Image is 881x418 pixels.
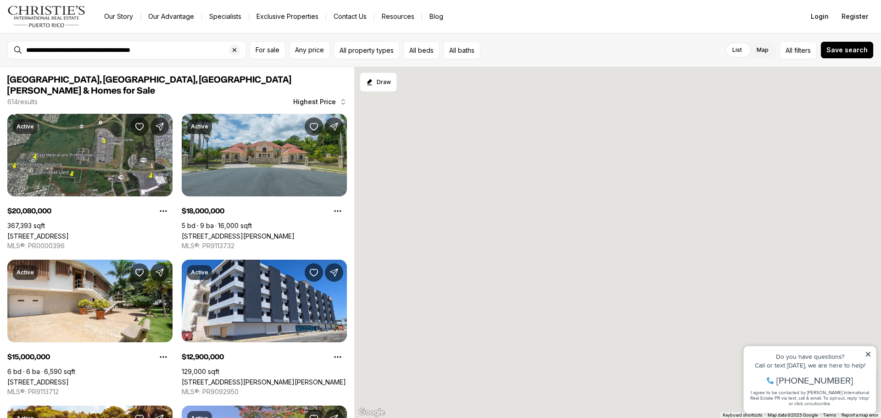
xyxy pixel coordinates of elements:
button: Share Property [325,263,343,282]
button: Register [836,7,874,26]
span: filters [794,45,811,55]
span: Login [811,13,829,20]
span: Save search [826,46,868,54]
button: Share Property [151,263,169,282]
a: Our Story [97,10,140,23]
button: Clear search input [229,41,245,59]
a: 602 BARBOSA AVE, SAN JUAN PR, 00926 [182,378,346,386]
button: Property options [329,202,347,220]
button: Allfilters [780,41,817,59]
button: Property options [154,348,173,366]
button: Login [805,7,834,26]
button: Save Property: 20 AMAPOLA ST [130,263,149,282]
a: Resources [374,10,422,23]
a: Blog [422,10,451,23]
button: Share Property [151,117,169,136]
button: Save Property: 602 BARBOSA AVE [305,263,323,282]
p: 614 results [7,98,38,106]
button: All property types [334,41,400,59]
button: All beds [403,41,440,59]
button: Save search [820,41,874,59]
span: [PHONE_NUMBER] [38,43,114,52]
a: 175 CALLE RUISEÑOR ST, SAN JUAN PR, 00926 [182,232,295,240]
button: Start drawing [360,72,397,92]
label: List [725,42,749,58]
span: For sale [256,46,279,54]
button: Property options [329,348,347,366]
button: Save Property: 66 ROAD 66 & ROAD 3 [130,117,149,136]
img: logo [7,6,86,28]
button: All baths [443,41,480,59]
a: 20 AMAPOLA ST, CAROLINA PR, 00979 [7,378,69,386]
p: Active [17,269,34,276]
div: Do you have questions? [10,21,133,27]
a: Exclusive Properties [249,10,326,23]
span: Any price [295,46,324,54]
span: All [786,45,792,55]
span: [GEOGRAPHIC_DATA], [GEOGRAPHIC_DATA], [GEOGRAPHIC_DATA][PERSON_NAME] & Homes for Sale [7,75,291,95]
button: Share Property [325,117,343,136]
button: For sale [250,41,285,59]
span: I agree to be contacted by [PERSON_NAME] International Real Estate PR via text, call & email. To ... [11,56,131,74]
button: Any price [289,41,330,59]
label: Map [749,42,776,58]
div: Call or text [DATE], we are here to help! [10,29,133,36]
p: Active [17,123,34,130]
button: Contact Us [326,10,374,23]
button: Save Property: 175 CALLE RUISEÑOR ST [305,117,323,136]
p: Active [191,123,208,130]
a: 66 ROAD 66 & ROAD 3, CANOVANAS PR, 00729 [7,232,69,240]
a: Specialists [202,10,249,23]
button: Highest Price [288,93,352,111]
button: Property options [154,202,173,220]
p: Active [191,269,208,276]
span: Highest Price [293,98,336,106]
a: Our Advantage [141,10,201,23]
span: Register [842,13,868,20]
